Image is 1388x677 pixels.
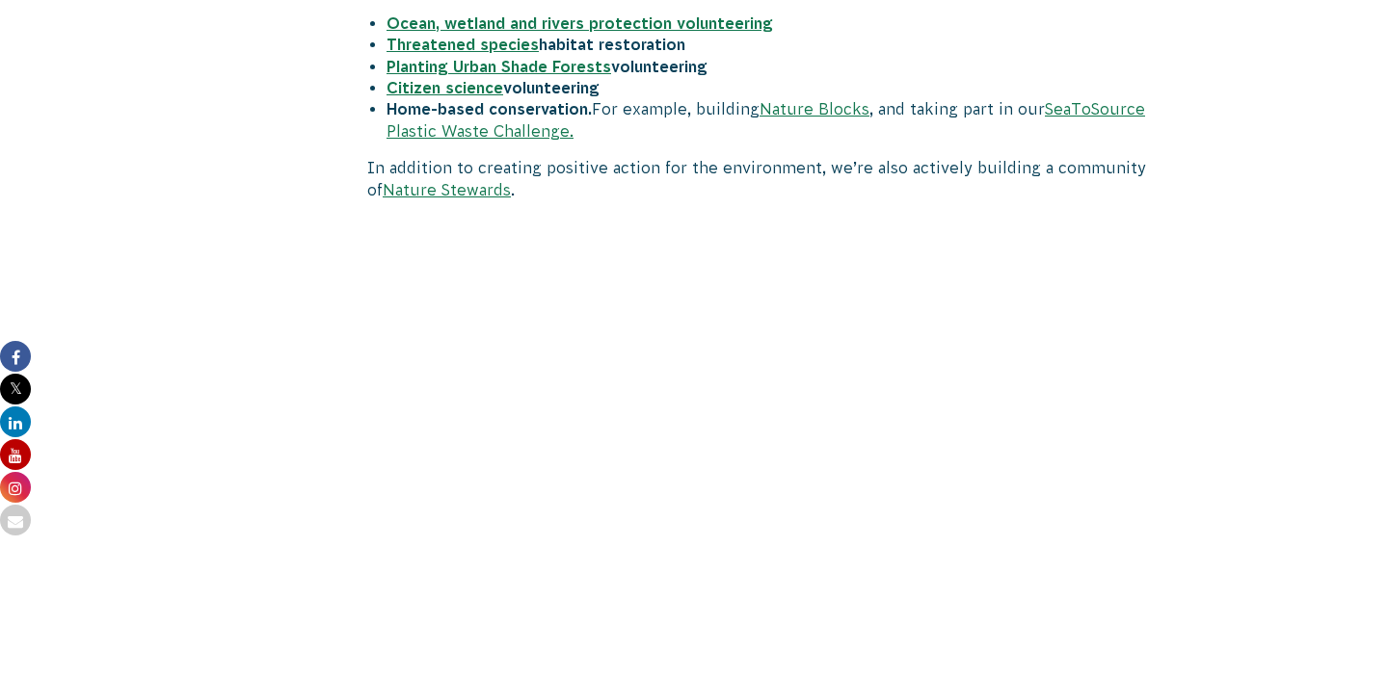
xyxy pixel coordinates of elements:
[387,36,539,53] a: Threatened species
[367,157,1194,200] p: In addition to creating positive action for the environment, we’re also actively building a commu...
[387,98,1194,142] li: For example, building , and taking part in our
[387,14,773,32] a: Ocean, wetland and rivers protection volunteering
[387,100,1145,139] a: SeaToSource Plastic Waste Challenge.
[383,181,511,198] a: Nature Stewards
[503,79,600,96] strong: volunteering
[760,100,869,117] a: Nature Blocks
[387,58,611,75] a: Planting Urban Shade Forests
[611,58,707,75] strong: volunteering
[539,36,685,53] strong: habitat restoration
[387,100,592,117] strong: Home-based conservation.
[387,79,503,96] a: Citizen science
